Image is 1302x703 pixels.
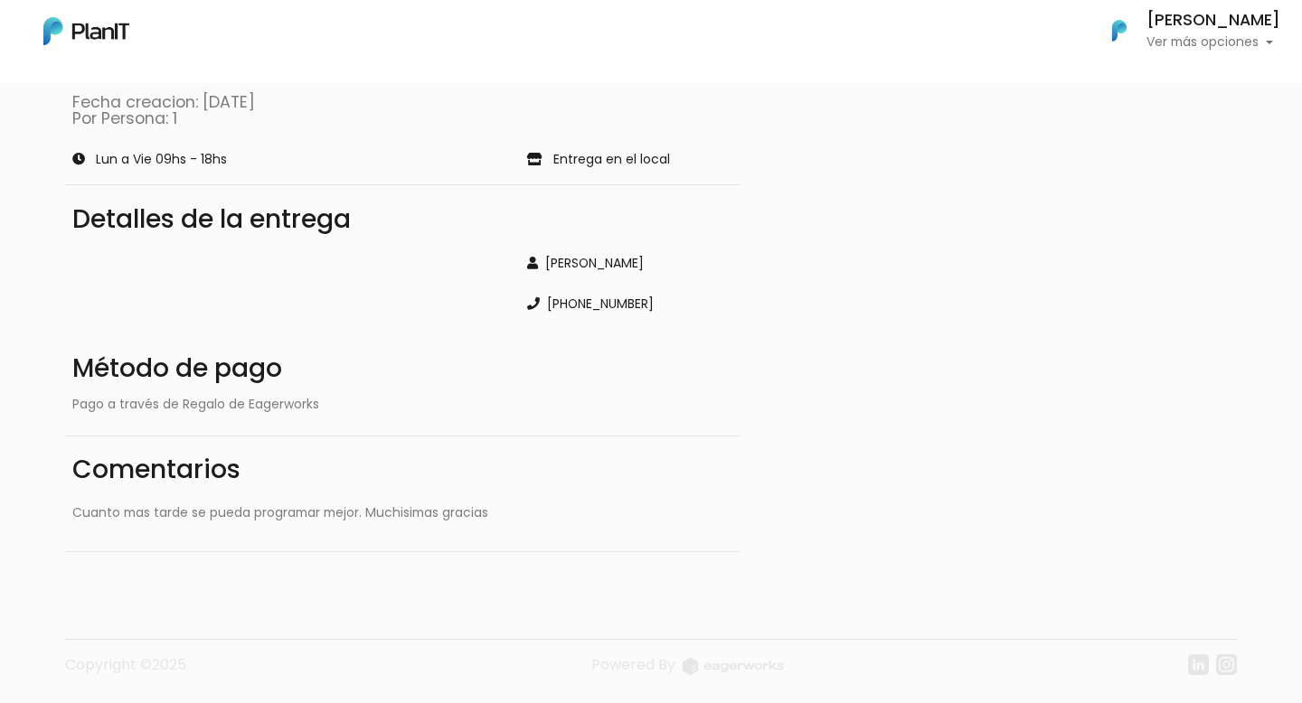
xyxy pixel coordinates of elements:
[43,17,129,45] img: PlanIt Logo
[591,654,675,675] span: translation missing: es.layouts.footer.powered_by
[96,154,227,166] p: Lun a Vie 09hs - 18hs
[527,295,732,314] div: [PHONE_NUMBER]
[72,108,177,129] a: Por Persona: 1
[1188,654,1209,675] img: linkedin-cc7d2dbb1a16aff8e18f147ffe980d30ddd5d9e01409788280e63c91fc390ff4.svg
[683,658,784,675] img: logo_eagerworks-044938b0bf012b96b195e05891a56339191180c2d98ce7df62ca656130a436fa.svg
[72,95,732,111] p: Fecha creacion: [DATE]
[72,207,732,232] div: Detalles de la entrega
[591,654,784,689] a: Powered By
[72,503,732,522] p: Cuanto mas tarde se pueda programar mejor. Muchisimas gracias
[1216,654,1237,675] img: instagram-7ba2a2629254302ec2a9470e65da5de918c9f3c9a63008f8abed3140a32961bf.svg
[1146,13,1280,29] h6: [PERSON_NAME]
[1099,11,1139,51] img: PlanIt Logo
[93,17,260,52] div: ¿Necesitás ayuda?
[527,254,732,273] div: [PERSON_NAME]
[72,451,732,489] div: Comentarios
[1089,7,1280,54] button: PlanIt Logo [PERSON_NAME] Ver más opciones
[65,654,186,689] p: Copyright ©2025
[72,350,732,388] div: Método de pago
[1146,36,1280,49] p: Ver más opciones
[553,154,670,166] p: Entrega en el local
[72,395,732,414] div: Pago a través de Regalo de Eagerworks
